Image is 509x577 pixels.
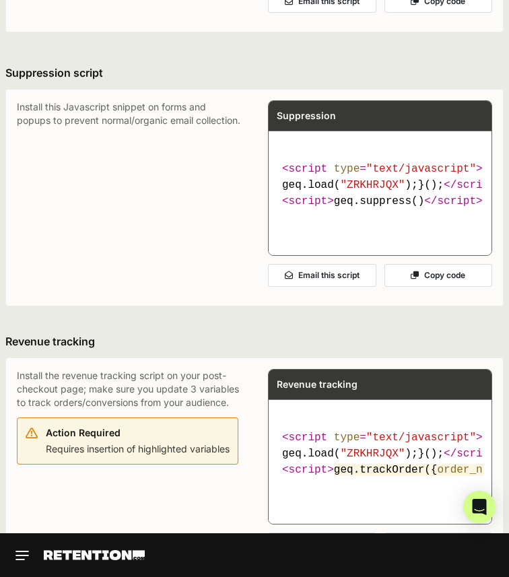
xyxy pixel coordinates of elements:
[366,163,476,175] span: "text/javascript"
[268,264,376,287] button: Email this script
[384,533,493,555] button: Copy code
[334,163,360,175] span: type
[456,179,496,191] span: script
[17,369,241,409] p: Install the revenue tracking script on your post-checkout page; make sure you update 3 variables ...
[269,370,491,399] div: Revenue tracking
[282,464,334,476] span: < >
[289,432,328,444] span: script
[463,491,496,523] div: Open Intercom Messenger
[366,432,476,444] span: "text/javascript"
[334,432,360,444] span: type
[17,100,241,295] p: Install this Javascript snippet on forms and popups to prevent normal/organic email collection.
[456,448,496,460] span: script
[268,533,376,555] button: Email this script
[340,448,405,460] span: "ZRKHRJQX"
[277,156,483,215] code: geq.suppress()
[44,550,145,560] img: Retention.com
[424,195,482,207] span: </ >
[269,101,491,131] div: Suppression
[340,179,405,191] span: "ZRKHRJQX"
[289,195,328,207] span: script
[444,448,502,460] span: </ >
[437,195,476,207] span: script
[384,264,493,287] button: Copy code
[282,432,483,444] span: < = >
[5,333,504,349] h3: Revenue tracking
[289,163,328,175] span: script
[46,426,230,440] div: Action Required
[282,163,483,175] span: < = >
[5,65,504,81] h3: Suppression script
[289,464,328,476] span: script
[444,179,502,191] span: </ >
[46,423,230,456] div: Requires insertion of highlighted variables
[282,195,334,207] span: < >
